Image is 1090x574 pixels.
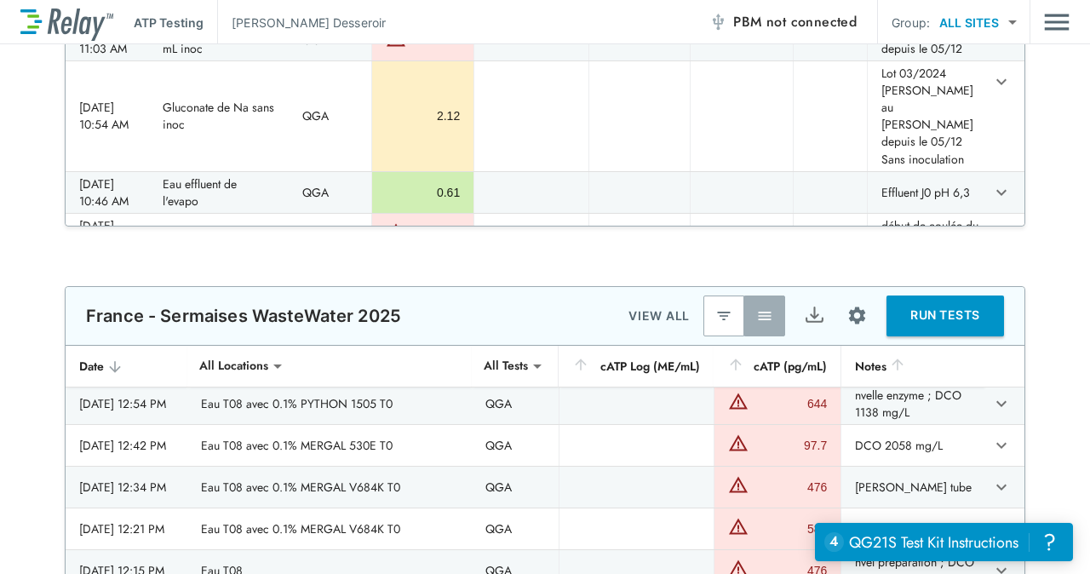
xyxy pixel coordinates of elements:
div: [DATE] 12:21 PM [79,520,174,537]
th: Date [66,346,187,387]
img: Warning [728,474,749,495]
img: Settings Icon [846,305,868,326]
td: QGA [472,425,559,466]
div: [DATE] 12:42 PM [79,437,174,454]
td: Effluent J0 pH 6,3 [867,172,987,213]
p: ATP Testing [134,14,204,32]
button: expand row [987,431,1016,460]
div: [DATE] 10:46 AM [79,175,135,210]
img: View All [756,307,773,324]
button: expand row [987,473,1016,502]
button: Site setup [835,293,880,338]
td: QGA [289,214,371,255]
td: nvelle enzyme ; DCO 1138 mg/L [840,383,984,424]
div: 644 [753,395,827,412]
td: Eau T08 avec 0.1% PYTHON 1505 T0 [187,383,472,424]
button: RUN TESTS [886,296,1004,336]
div: 0.61 [386,184,460,201]
div: [DATE] 12:54 PM [79,395,174,412]
p: VIEW ALL [628,306,690,326]
div: 97.7 [753,437,827,454]
td: DCO 2058 mg/L [840,425,984,466]
button: PBM not connected [703,5,863,39]
td: Eau effluent de l'evapo [149,172,289,213]
div: [DATE] 10:54 AM [79,99,135,133]
td: QGA [289,172,371,213]
td: Lot 03/2024 [PERSON_NAME] au [PERSON_NAME] depuis le 05/12 Sans inoculation [867,61,987,170]
p: [PERSON_NAME] Desseroir [232,14,386,32]
p: France - Sermaises WasteWater 2025 [86,306,401,326]
button: expand row [987,514,1016,543]
div: cATP Log (ME/mL) [572,356,700,376]
p: Group: [892,14,930,32]
img: Warning [386,221,406,242]
button: expand row [987,389,1016,418]
td: QGA [289,61,371,170]
div: [DATE] 12:34 PM [79,479,174,496]
td: [PERSON_NAME] tube [840,467,984,508]
div: 476 [753,479,827,496]
button: expand row [987,67,1016,96]
button: Export [794,296,835,336]
td: Eau T08 avec 0.1% MERGAL V684K T0 [187,467,472,508]
img: Offline Icon [709,14,726,31]
div: All Locations [187,349,280,383]
button: expand row [987,220,1016,249]
img: Drawer Icon [1044,6,1070,38]
div: 588 [753,520,827,537]
img: Latest [715,307,732,324]
td: Eau robinet labo [149,214,289,255]
td: DCO 1230 mg/L [840,508,984,549]
div: 2.12 [386,107,460,124]
iframe: Resource center [815,523,1073,561]
div: All Tests [472,349,540,383]
div: cATP (pg/mL) [727,356,827,376]
td: Gluconate de Na sans inoc [149,61,289,170]
td: début de coulée du robinet. [867,214,987,255]
td: QGA [472,383,559,424]
td: QGA [472,467,559,508]
td: QGA [472,508,559,549]
img: Warning [728,433,749,453]
td: Eau T08 avec 0.1% MERGAL V684K T0 [187,508,472,549]
td: Eau T08 avec 0.1% MERGAL 530E T0 [187,425,472,466]
span: not connected [766,12,857,32]
img: Export Icon [804,305,825,326]
img: LuminUltra Relay [20,4,113,41]
button: Main menu [1044,6,1070,38]
div: Notes [855,356,971,376]
img: Warning [728,516,749,537]
div: [DATE] 10:17 AM [79,217,135,251]
img: Warning [728,391,749,411]
button: expand row [987,178,1016,207]
span: PBM [733,10,857,34]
